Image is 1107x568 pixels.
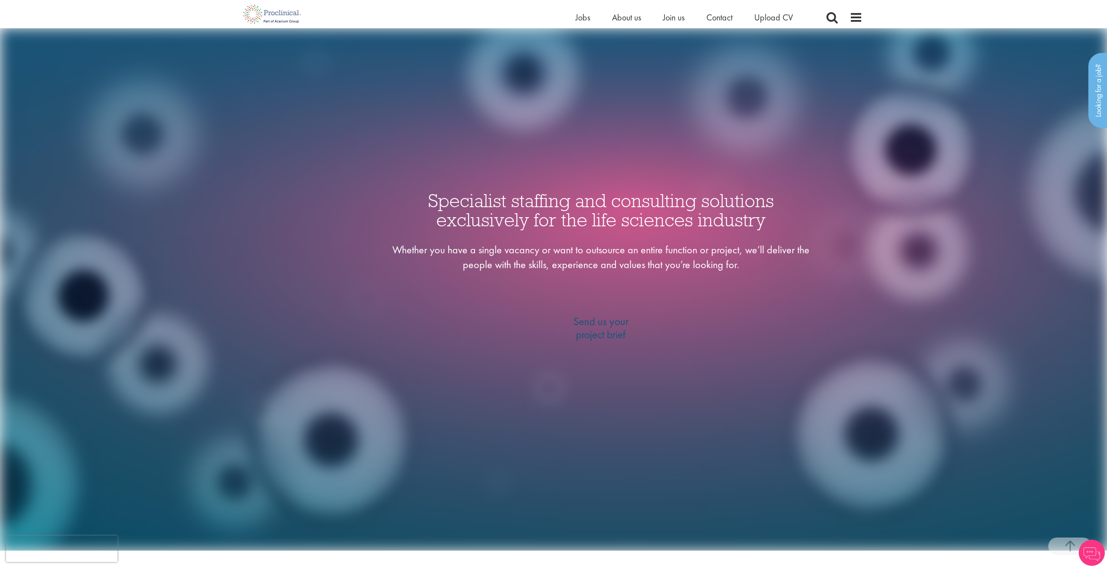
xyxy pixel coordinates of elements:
[754,12,793,23] a: Upload CV
[612,12,641,23] a: About us
[706,12,732,23] a: Contact
[575,12,590,23] a: Jobs
[543,315,659,341] span: Send us your project brief
[390,191,812,229] h1: Specialist staffing and consulting solutions exclusively for the life sciences industry
[6,536,117,562] iframe: reCAPTCHA
[390,242,812,272] div: Whether you have a single vacancy or want to outsource an entire function or project, we’ll deliv...
[663,12,685,23] a: Join us
[543,272,659,384] a: Send us your project brief
[1079,540,1105,566] img: Chatbot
